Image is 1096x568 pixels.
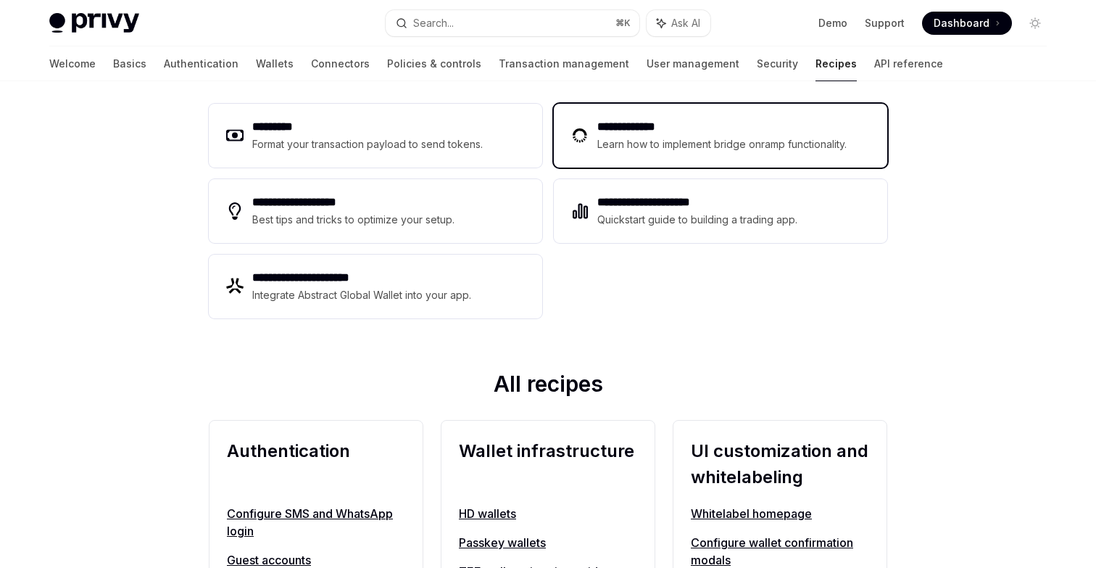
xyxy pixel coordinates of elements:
[757,46,798,81] a: Security
[311,46,370,81] a: Connectors
[113,46,146,81] a: Basics
[818,16,847,30] a: Demo
[49,46,96,81] a: Welcome
[387,46,481,81] a: Policies & controls
[209,104,542,168] a: **** ****Format your transaction payload to send tokens.
[227,438,405,490] h2: Authentication
[922,12,1012,35] a: Dashboard
[597,211,798,229] div: Quickstart guide to building a trading app.
[459,438,637,490] h2: Wallet infrastructure
[615,17,631,29] span: ⌘ K
[499,46,629,81] a: Transaction management
[256,46,294,81] a: Wallets
[252,211,457,229] div: Best tips and tricks to optimize your setup.
[49,13,139,33] img: light logo
[934,16,989,30] span: Dashboard
[459,534,637,551] a: Passkey wallets
[227,505,405,540] a: Configure SMS and WhatsApp login
[874,46,943,81] a: API reference
[597,136,851,153] div: Learn how to implement bridge onramp functionality.
[647,10,710,36] button: Ask AI
[459,505,637,522] a: HD wallets
[252,136,483,153] div: Format your transaction payload to send tokens.
[413,15,454,32] div: Search...
[691,438,869,490] h2: UI customization and whitelabeling
[386,10,639,36] button: Search...⌘K
[647,46,739,81] a: User management
[209,371,887,403] h2: All recipes
[865,16,905,30] a: Support
[164,46,238,81] a: Authentication
[554,104,887,168] a: **** **** ***Learn how to implement bridge onramp functionality.
[252,287,473,304] div: Integrate Abstract Global Wallet into your app.
[815,46,857,81] a: Recipes
[671,16,700,30] span: Ask AI
[1024,12,1047,35] button: Toggle dark mode
[691,505,869,522] a: Whitelabel homepage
